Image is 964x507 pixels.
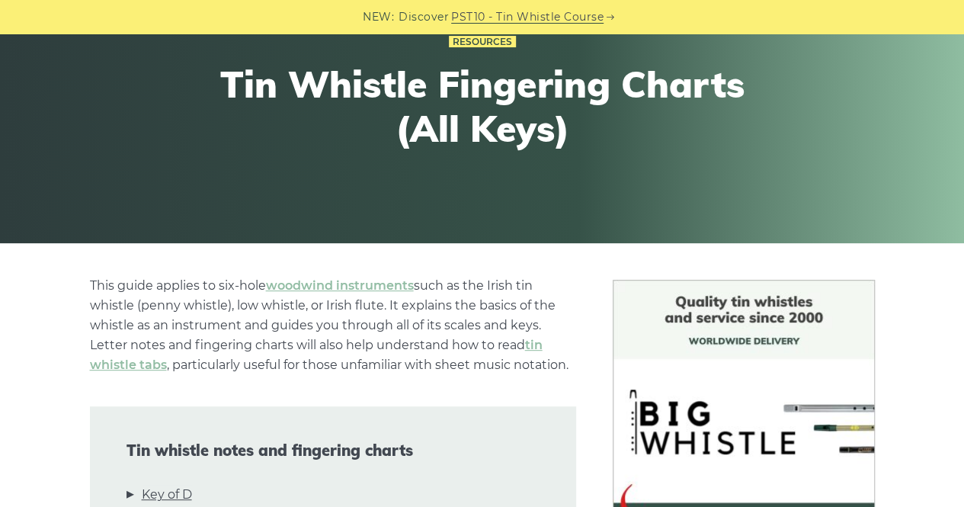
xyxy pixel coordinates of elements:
[451,8,604,26] a: PST10 - Tin Whistle Course
[363,8,394,26] span: NEW:
[266,278,414,293] a: woodwind instruments
[399,8,449,26] span: Discover
[127,441,540,460] span: Tin whistle notes and fingering charts
[202,63,763,150] h1: Tin Whistle Fingering Charts (All Keys)
[142,485,192,505] a: Key of D
[449,36,516,48] a: Resources
[90,276,576,375] p: This guide applies to six-hole such as the Irish tin whistle (penny whistle), low whistle, or Iri...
